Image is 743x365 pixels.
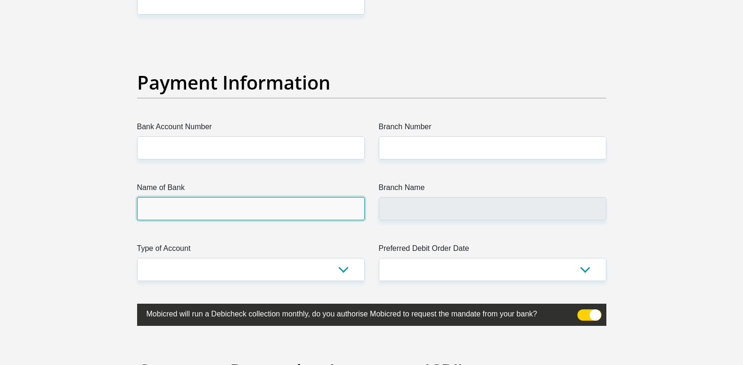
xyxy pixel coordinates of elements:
label: Branch Name [379,182,606,197]
h2: Payment Information [137,71,606,94]
label: Mobicred will run a Debicheck collection monthly, do you authorise Mobicred to request the mandat... [137,304,559,322]
label: Branch Number [379,121,606,136]
input: Name of Bank [137,197,365,220]
label: Name of Bank [137,182,365,197]
label: Bank Account Number [137,121,365,136]
label: Type of Account [137,243,365,258]
input: Branch Name [379,197,606,220]
label: Preferred Debit Order Date [379,243,606,258]
input: Bank Account Number [137,136,365,159]
input: Branch Number [379,136,606,159]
